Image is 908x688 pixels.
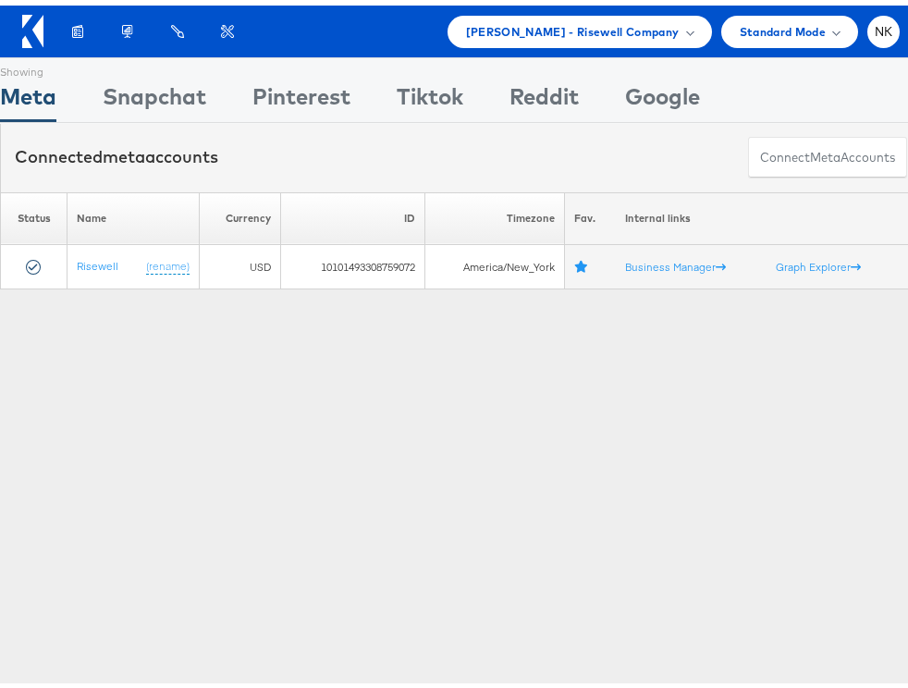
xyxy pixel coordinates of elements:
[424,187,565,240] th: Timezone
[509,75,579,117] div: Reddit
[748,131,907,173] button: ConnectmetaAccounts
[424,240,565,284] td: America/New_York
[281,240,424,284] td: 10101493308759072
[199,240,280,284] td: USD
[77,253,118,267] a: Risewell
[625,254,726,268] a: Business Manager
[776,254,861,268] a: Graph Explorer
[67,187,200,240] th: Name
[103,75,206,117] div: Snapchat
[740,17,826,36] span: Standard Mode
[199,187,280,240] th: Currency
[103,141,145,162] span: meta
[1,187,67,240] th: Status
[625,75,700,117] div: Google
[810,143,841,161] span: meta
[146,253,190,269] a: (rename)
[281,187,424,240] th: ID
[15,140,218,164] div: Connected accounts
[397,75,463,117] div: Tiktok
[875,20,893,32] span: NK
[466,17,680,36] span: [PERSON_NAME] - Risewell Company
[252,75,350,117] div: Pinterest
